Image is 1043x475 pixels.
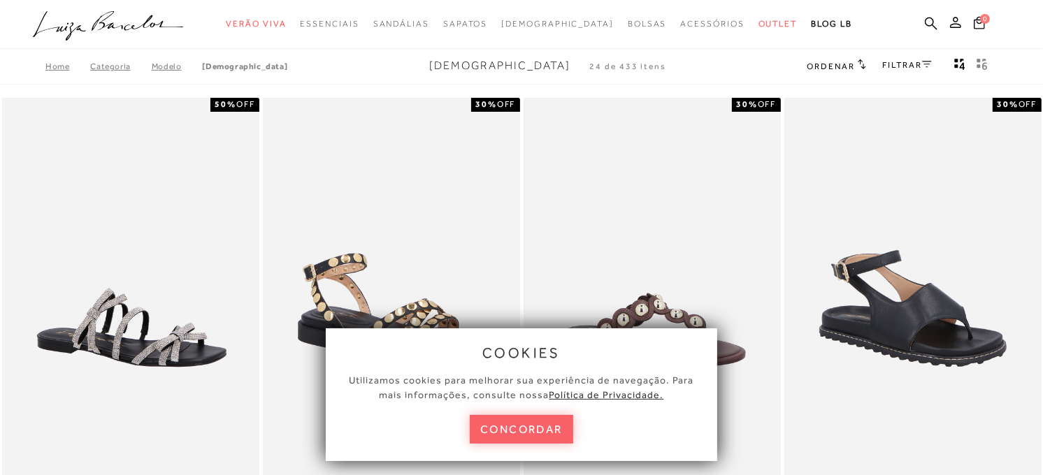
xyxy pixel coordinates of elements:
a: categoryNavScreenReaderText [300,11,359,37]
button: gridText6Desc [972,57,992,75]
a: Home [45,61,90,71]
a: categoryNavScreenReaderText [758,11,798,37]
span: Acessórios [681,19,745,29]
span: 24 de 433 itens [589,61,666,71]
span: OFF [1019,99,1037,109]
span: Sapatos [443,19,487,29]
a: categoryNavScreenReaderText [628,11,667,37]
button: concordar [470,415,573,444]
span: BLOG LB [811,19,851,29]
a: categoryNavScreenReaderText [443,11,487,37]
a: Política de Privacidade. [549,389,664,400]
strong: 50% [215,99,236,109]
span: [DEMOGRAPHIC_DATA] [429,59,570,72]
a: categoryNavScreenReaderText [373,11,429,37]
span: [DEMOGRAPHIC_DATA] [501,19,614,29]
span: Outlet [758,19,798,29]
strong: 30% [475,99,497,109]
a: Modelo [152,61,203,71]
button: Mostrar 4 produtos por linha [950,57,970,75]
a: categoryNavScreenReaderText [681,11,745,37]
strong: 30% [997,99,1019,109]
a: Categoria [90,61,151,71]
span: Bolsas [628,19,667,29]
span: Ordenar [807,61,854,71]
span: 0 [980,14,990,24]
a: FILTRAR [883,60,932,70]
button: 0 [970,15,989,34]
a: BLOG LB [811,11,851,37]
span: cookies [482,345,561,360]
a: categoryNavScreenReaderText [226,11,286,37]
span: OFF [236,99,255,109]
span: Sandálias [373,19,429,29]
span: Utilizamos cookies para melhorar sua experiência de navegação. Para mais informações, consulte nossa [350,374,694,400]
a: [DEMOGRAPHIC_DATA] [202,61,287,71]
span: Essenciais [300,19,359,29]
a: noSubCategoriesText [501,11,614,37]
span: OFF [497,99,516,109]
strong: 30% [736,99,758,109]
span: Verão Viva [226,19,286,29]
span: OFF [758,99,777,109]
